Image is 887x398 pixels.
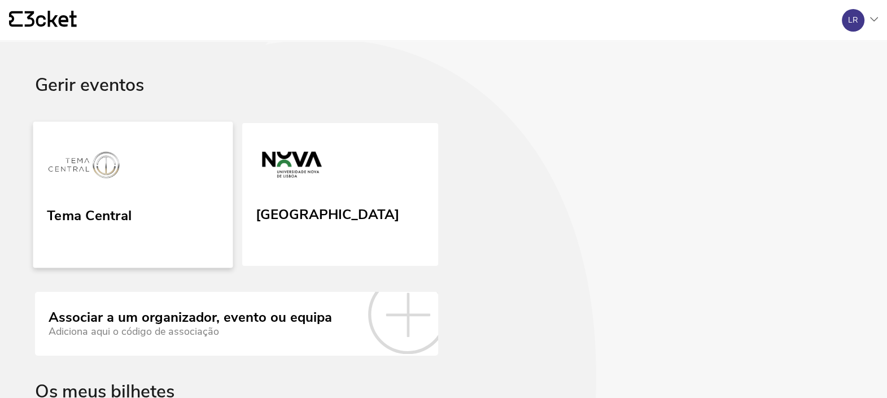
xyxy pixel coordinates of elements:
[256,141,329,192] img: Universidade Nova de Lisboa
[35,75,852,123] div: Gerir eventos
[35,292,438,355] a: Associar a um organizador, evento ou equipa Adiciona aqui o código de associação
[49,326,332,338] div: Adiciona aqui o código de associação
[33,121,233,268] a: Tema Central Tema Central
[9,11,23,27] g: {' '}
[9,11,77,30] a: {' '}
[242,123,438,266] a: Universidade Nova de Lisboa [GEOGRAPHIC_DATA]
[49,310,332,326] div: Associar a um organizador, evento ou equipa
[848,16,858,25] div: LR
[47,203,132,224] div: Tema Central
[256,203,399,223] div: [GEOGRAPHIC_DATA]
[47,140,122,192] img: Tema Central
